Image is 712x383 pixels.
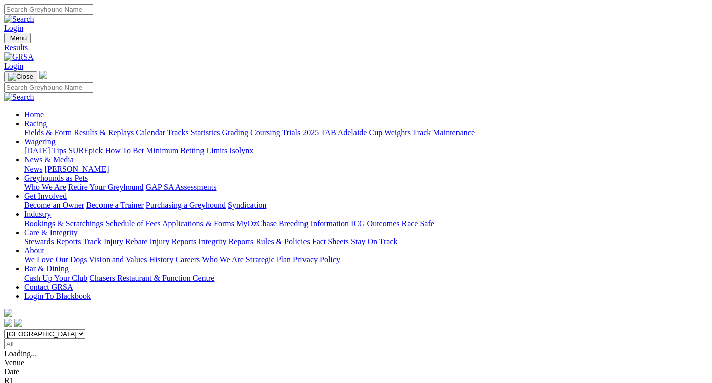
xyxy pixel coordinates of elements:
a: We Love Our Dogs [24,255,87,264]
a: News [24,165,42,173]
a: [DATE] Tips [24,146,66,155]
a: Care & Integrity [24,228,78,237]
a: Who We Are [24,183,66,191]
div: Venue [4,358,708,367]
a: Results & Replays [74,128,134,137]
a: Contact GRSA [24,283,73,291]
a: Fields & Form [24,128,72,137]
div: News & Media [24,165,708,174]
a: Bookings & Scratchings [24,219,103,228]
button: Toggle navigation [4,33,31,43]
a: History [149,255,173,264]
div: Greyhounds as Pets [24,183,708,192]
img: logo-grsa-white.png [39,71,47,79]
a: Stewards Reports [24,237,81,246]
div: Industry [24,219,708,228]
a: Minimum Betting Limits [146,146,227,155]
a: Login [4,24,23,32]
input: Select date [4,339,93,349]
a: Login To Blackbook [24,292,91,300]
button: Toggle navigation [4,71,37,82]
a: Race Safe [401,219,434,228]
a: Who We Are [202,255,244,264]
a: News & Media [24,155,74,164]
div: Get Involved [24,201,708,210]
img: Close [8,73,33,81]
a: MyOzChase [236,219,277,228]
a: Industry [24,210,51,218]
a: ICG Outcomes [351,219,399,228]
a: Integrity Reports [198,237,253,246]
img: facebook.svg [4,319,12,327]
a: Track Injury Rebate [83,237,147,246]
img: Search [4,93,34,102]
a: Fact Sheets [312,237,349,246]
a: Breeding Information [279,219,349,228]
img: GRSA [4,52,34,62]
a: GAP SA Assessments [146,183,217,191]
a: Purchasing a Greyhound [146,201,226,209]
div: About [24,255,708,264]
a: Isolynx [229,146,253,155]
a: Racing [24,119,47,128]
a: Strategic Plan [246,255,291,264]
a: Login [4,62,23,70]
a: Rules & Policies [256,237,310,246]
a: Vision and Values [89,255,147,264]
a: Injury Reports [149,237,196,246]
a: 2025 TAB Adelaide Cup [302,128,382,137]
a: Privacy Policy [293,255,340,264]
a: Syndication [228,201,266,209]
a: About [24,246,44,255]
a: Results [4,43,708,52]
span: Menu [10,34,27,42]
a: Become an Owner [24,201,84,209]
a: Greyhounds as Pets [24,174,88,182]
span: Loading... [4,349,37,358]
a: [PERSON_NAME] [44,165,109,173]
a: Track Maintenance [413,128,475,137]
div: Wagering [24,146,708,155]
input: Search [4,4,93,15]
a: Retire Your Greyhound [68,183,144,191]
a: Applications & Forms [162,219,234,228]
a: Home [24,110,44,119]
a: Stay On Track [351,237,397,246]
a: Wagering [24,137,56,146]
a: Calendar [136,128,165,137]
div: Racing [24,128,708,137]
a: Chasers Restaurant & Function Centre [89,273,214,282]
a: SUREpick [68,146,103,155]
a: How To Bet [105,146,144,155]
a: Get Involved [24,192,67,200]
div: Date [4,367,708,376]
a: Trials [282,128,300,137]
a: Become a Trainer [86,201,144,209]
div: Care & Integrity [24,237,708,246]
a: Grading [222,128,248,137]
img: twitter.svg [14,319,22,327]
img: Search [4,15,34,24]
div: Bar & Dining [24,273,708,283]
img: logo-grsa-white.png [4,309,12,317]
a: Weights [384,128,411,137]
input: Search [4,82,93,93]
a: Bar & Dining [24,264,69,273]
a: Statistics [191,128,220,137]
a: Coursing [250,128,280,137]
a: Tracks [167,128,189,137]
a: Schedule of Fees [105,219,160,228]
a: Cash Up Your Club [24,273,87,282]
a: Careers [175,255,200,264]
